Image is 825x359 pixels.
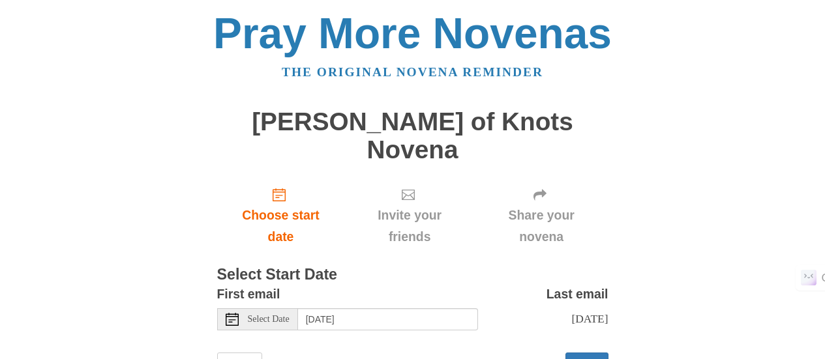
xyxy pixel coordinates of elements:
h1: [PERSON_NAME] of Knots Novena [217,108,608,164]
span: [DATE] [571,312,608,325]
span: Invite your friends [357,205,461,248]
span: Share your novena [488,205,595,248]
span: Select Date [248,315,290,324]
label: First email [217,283,280,305]
div: Click "Next" to confirm your start date first. [475,177,608,254]
a: Pray More Novenas [213,9,612,57]
h3: Select Start Date [217,266,608,283]
div: Click "Next" to confirm your start date first. [344,177,474,254]
a: The original novena reminder [282,65,543,79]
span: Choose start date [230,205,332,248]
label: Last email [547,283,608,305]
a: Choose start date [217,177,345,254]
